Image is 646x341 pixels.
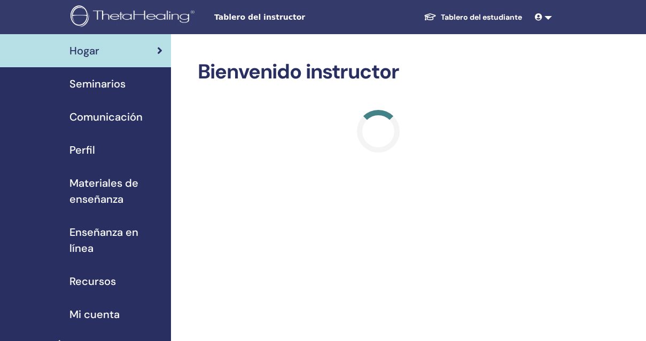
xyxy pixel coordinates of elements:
[69,142,95,158] span: Perfil
[424,12,437,21] img: graduation-cap-white.svg
[69,109,143,125] span: Comunicación
[69,224,162,256] span: Enseñanza en línea
[69,43,99,59] span: Hogar
[69,306,120,322] span: Mi cuenta
[214,12,375,23] span: Tablero del instructor
[71,5,198,29] img: logo.png
[198,60,559,84] h2: Bienvenido instructor
[69,175,162,207] span: Materiales de enseñanza
[69,76,126,92] span: Seminarios
[69,273,116,289] span: Recursos
[415,7,531,27] a: Tablero del estudiante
